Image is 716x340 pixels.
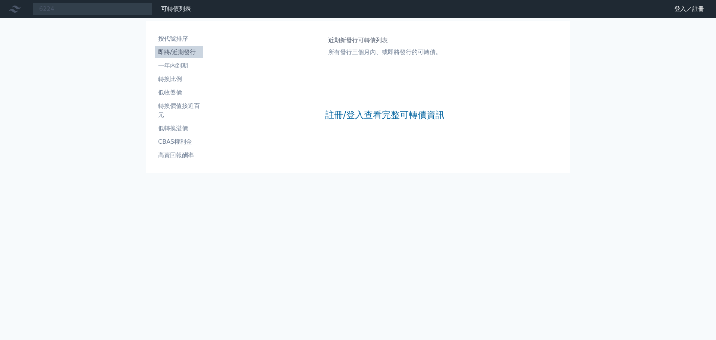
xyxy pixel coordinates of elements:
[155,149,203,161] a: 高賣回報酬率
[155,34,203,43] li: 按代號排序
[155,75,203,84] li: 轉換比例
[155,136,203,148] a: CBAS權利金
[155,46,203,58] a: 即將/近期發行
[155,33,203,45] a: 按代號排序
[328,36,442,45] h1: 近期新發行可轉債列表
[155,61,203,70] li: 一年內到期
[155,60,203,72] a: 一年內到期
[155,137,203,146] li: CBAS權利金
[155,87,203,99] a: 低收盤價
[155,151,203,160] li: 高賣回報酬率
[155,122,203,134] a: 低轉換溢價
[328,48,442,57] p: 所有發行三個月內、或即將發行的可轉債。
[668,3,710,15] a: 登入／註冊
[155,100,203,121] a: 轉換價值接近百元
[33,3,152,15] input: 搜尋可轉債 代號／名稱
[161,5,191,12] a: 可轉債列表
[155,73,203,85] a: 轉換比例
[155,102,203,119] li: 轉換價值接近百元
[155,88,203,97] li: 低收盤價
[155,48,203,57] li: 即將/近期發行
[155,124,203,133] li: 低轉換溢價
[325,109,445,121] a: 註冊/登入查看完整可轉債資訊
